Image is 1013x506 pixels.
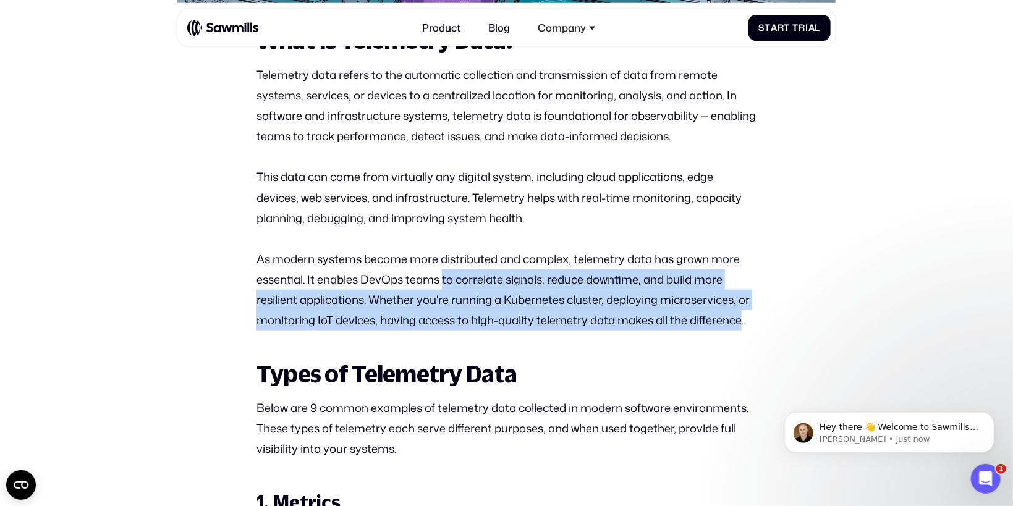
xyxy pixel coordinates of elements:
a: StartTrial [748,15,831,41]
a: Blog [481,14,518,41]
span: S [758,22,765,33]
p: Telemetry data refers to the automatic collection and transmission of data from remote systems, s... [256,65,757,147]
div: Company [530,14,604,41]
strong: Types of Telemetry Data [256,360,517,387]
iframe: Intercom live chat [971,464,1001,494]
span: t [784,22,790,33]
p: As modern systems become more distributed and complex, telemetry data has grown more essential. I... [256,249,757,331]
a: Product [415,14,468,41]
span: T [792,22,799,33]
button: Open CMP widget [6,470,36,500]
span: l [815,22,821,33]
span: a [771,22,778,33]
div: Company [538,22,586,34]
iframe: Intercom notifications message [766,386,1013,473]
p: Below are 9 common examples of telemetry data collected in modern software environments. These ty... [256,398,757,460]
span: t [765,22,771,33]
span: r [778,22,784,33]
span: i [805,22,808,33]
span: a [808,22,815,33]
span: 1 [996,464,1006,474]
p: This data can come from virtually any digital system, including cloud applications, edge devices,... [256,167,757,229]
span: r [799,22,805,33]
